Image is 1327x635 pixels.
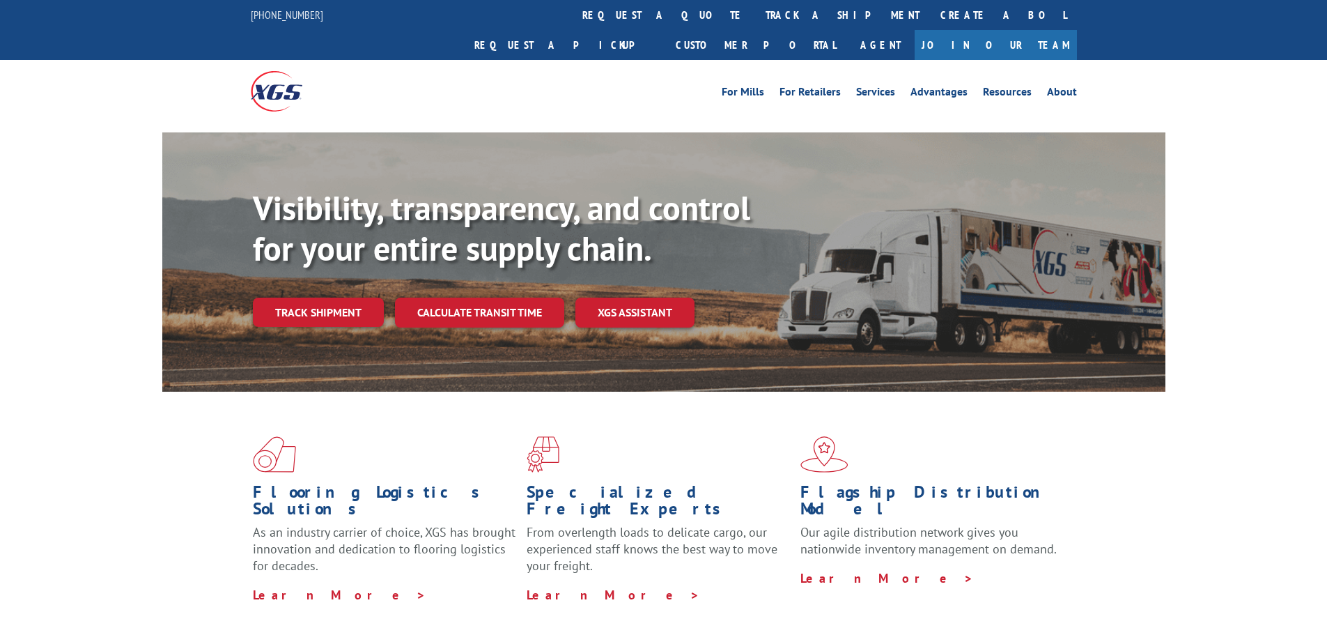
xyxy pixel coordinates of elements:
img: xgs-icon-focused-on-flooring-red [527,436,559,473]
a: Request a pickup [464,30,665,60]
span: Our agile distribution network gives you nationwide inventory management on demand. [800,524,1057,557]
a: XGS ASSISTANT [575,298,694,328]
img: xgs-icon-total-supply-chain-intelligence-red [253,436,296,473]
a: Agent [846,30,915,60]
a: Learn More > [527,587,700,603]
a: Track shipment [253,298,384,327]
a: Resources [983,86,1032,102]
h1: Flagship Distribution Model [800,484,1064,524]
a: Learn More > [800,570,974,586]
a: For Mills [722,86,764,102]
span: As an industry carrier of choice, XGS has brought innovation and dedication to flooring logistics... [253,524,515,574]
h1: Flooring Logistics Solutions [253,484,516,524]
a: For Retailers [779,86,841,102]
a: Customer Portal [665,30,846,60]
a: Learn More > [253,587,426,603]
a: Join Our Team [915,30,1077,60]
b: Visibility, transparency, and control for your entire supply chain. [253,186,750,270]
img: xgs-icon-flagship-distribution-model-red [800,436,848,473]
p: From overlength loads to delicate cargo, our experienced staff knows the best way to move your fr... [527,524,790,586]
a: About [1047,86,1077,102]
a: [PHONE_NUMBER] [251,8,323,22]
h1: Specialized Freight Experts [527,484,790,524]
a: Advantages [910,86,968,102]
a: Calculate transit time [395,298,564,328]
a: Services [856,86,895,102]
